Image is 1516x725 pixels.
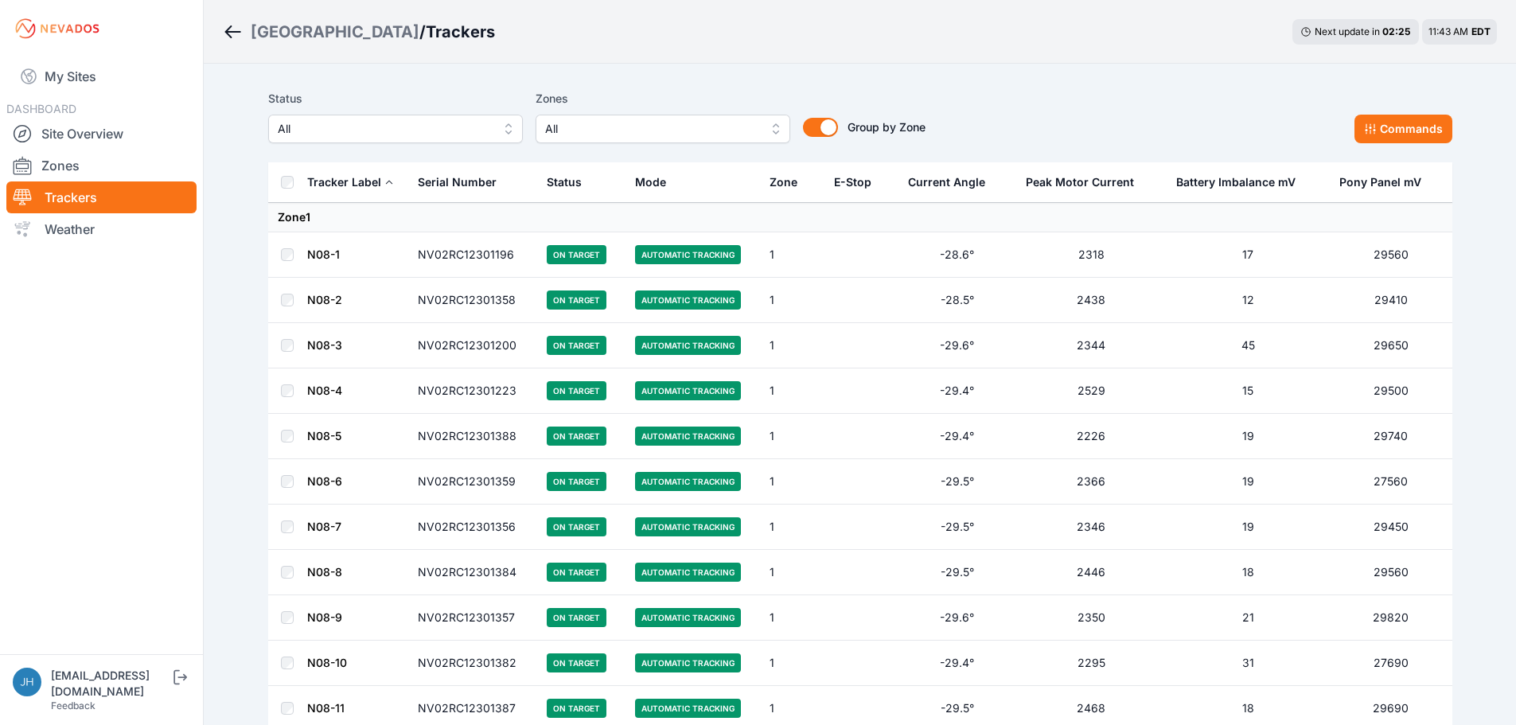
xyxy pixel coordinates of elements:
[1167,641,1329,686] td: 31
[635,517,741,536] span: Automatic Tracking
[307,565,342,579] a: N08-8
[898,368,1015,414] td: -29.4°
[1330,595,1452,641] td: 29820
[898,550,1015,595] td: -29.5°
[1016,414,1167,459] td: 2226
[1167,323,1329,368] td: 45
[1016,278,1167,323] td: 2438
[1176,174,1296,190] div: Battery Imbalance mV
[51,700,95,711] a: Feedback
[1428,25,1468,37] span: 11:43 AM
[770,163,810,201] button: Zone
[408,459,538,505] td: NV02RC12301359
[1330,278,1452,323] td: 29410
[635,427,741,446] span: Automatic Tracking
[547,517,606,536] span: On Target
[1167,550,1329,595] td: 18
[1016,459,1167,505] td: 2366
[760,368,824,414] td: 1
[307,610,342,624] a: N08-9
[547,563,606,582] span: On Target
[1016,505,1167,550] td: 2346
[635,653,741,672] span: Automatic Tracking
[760,414,824,459] td: 1
[908,174,985,190] div: Current Angle
[1167,232,1329,278] td: 17
[848,120,926,134] span: Group by Zone
[268,203,1452,232] td: Zone 1
[1330,368,1452,414] td: 29500
[898,505,1015,550] td: -29.5°
[760,505,824,550] td: 1
[760,641,824,686] td: 1
[419,21,426,43] span: /
[1176,163,1308,201] button: Battery Imbalance mV
[547,699,606,718] span: On Target
[1330,232,1452,278] td: 29560
[1167,414,1329,459] td: 19
[547,608,606,627] span: On Target
[1167,595,1329,641] td: 21
[547,427,606,446] span: On Target
[408,550,538,595] td: NV02RC12301384
[408,232,538,278] td: NV02RC12301196
[547,381,606,400] span: On Target
[1330,323,1452,368] td: 29650
[278,119,491,138] span: All
[6,118,197,150] a: Site Overview
[547,245,606,264] span: On Target
[760,232,824,278] td: 1
[251,21,419,43] a: [GEOGRAPHIC_DATA]
[1016,550,1167,595] td: 2446
[1026,163,1147,201] button: Peak Motor Current
[908,163,998,201] button: Current Angle
[635,163,679,201] button: Mode
[547,174,582,190] div: Status
[635,290,741,310] span: Automatic Tracking
[307,656,347,669] a: N08-10
[547,336,606,355] span: On Target
[635,381,741,400] span: Automatic Tracking
[1330,459,1452,505] td: 27560
[834,163,884,201] button: E-Stop
[547,290,606,310] span: On Target
[1016,595,1167,641] td: 2350
[545,119,758,138] span: All
[834,174,871,190] div: E-Stop
[1354,115,1452,143] button: Commands
[1330,414,1452,459] td: 29740
[307,520,341,533] a: N08-7
[898,595,1015,641] td: -29.6°
[408,641,538,686] td: NV02RC12301382
[898,323,1015,368] td: -29.6°
[307,384,342,397] a: N08-4
[307,338,342,352] a: N08-3
[898,641,1015,686] td: -29.4°
[1315,25,1380,37] span: Next update in
[1330,550,1452,595] td: 29560
[408,323,538,368] td: NV02RC12301200
[426,21,495,43] h3: Trackers
[307,474,342,488] a: N08-6
[635,563,741,582] span: Automatic Tracking
[898,414,1015,459] td: -29.4°
[408,414,538,459] td: NV02RC12301388
[1471,25,1491,37] span: EDT
[1016,368,1167,414] td: 2529
[898,459,1015,505] td: -29.5°
[6,150,197,181] a: Zones
[6,181,197,213] a: Trackers
[1167,505,1329,550] td: 19
[307,163,394,201] button: Tracker Label
[307,174,381,190] div: Tracker Label
[898,278,1015,323] td: -28.5°
[1016,641,1167,686] td: 2295
[6,102,76,115] span: DASHBOARD
[770,174,797,190] div: Zone
[307,248,340,261] a: N08-1
[1330,641,1452,686] td: 27690
[268,115,523,143] button: All
[1330,505,1452,550] td: 29450
[408,595,538,641] td: NV02RC12301357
